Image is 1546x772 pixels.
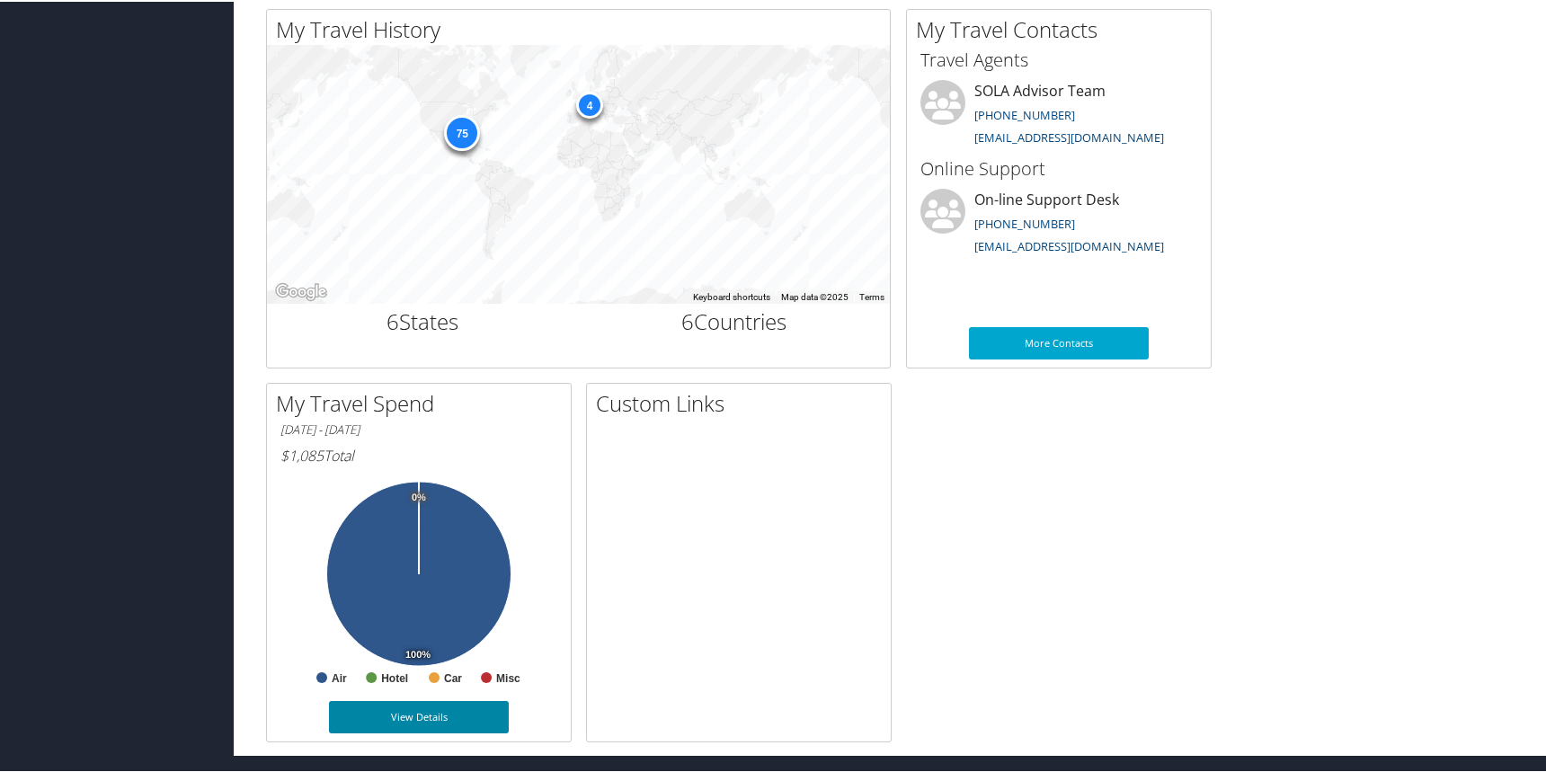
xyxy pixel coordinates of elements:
img: Google [271,279,331,302]
tspan: 0% [412,491,426,501]
h6: Total [280,444,557,464]
text: Hotel [381,670,408,683]
text: Misc [496,670,520,683]
div: 4 [576,90,603,117]
h3: Online Support [920,155,1197,180]
li: SOLA Advisor Team [911,78,1206,152]
a: [PHONE_NUMBER] [974,214,1075,230]
span: Map data ©2025 [781,290,849,300]
h3: Travel Agents [920,46,1197,71]
li: On-line Support Desk [911,187,1206,261]
h6: [DATE] - [DATE] [280,420,557,437]
h2: My Travel Spend [276,386,571,417]
h2: Custom Links [596,386,891,417]
a: [EMAIL_ADDRESS][DOMAIN_NAME] [974,128,1164,144]
text: Car [444,670,462,683]
a: More Contacts [969,325,1149,358]
a: Open this area in Google Maps (opens a new window) [271,279,331,302]
button: Keyboard shortcuts [693,289,770,302]
div: 75 [444,113,480,149]
a: [EMAIL_ADDRESS][DOMAIN_NAME] [974,236,1164,253]
span: $1,085 [280,444,324,464]
a: [PHONE_NUMBER] [974,105,1075,121]
a: View Details [329,699,509,732]
h2: My Travel History [276,13,890,43]
text: Air [332,670,347,683]
h2: Countries [592,305,877,335]
h2: My Travel Contacts [916,13,1211,43]
a: Terms (opens in new tab) [859,290,884,300]
span: 6 [681,305,694,334]
h2: States [280,305,565,335]
span: 6 [386,305,399,334]
tspan: 100% [405,648,431,659]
